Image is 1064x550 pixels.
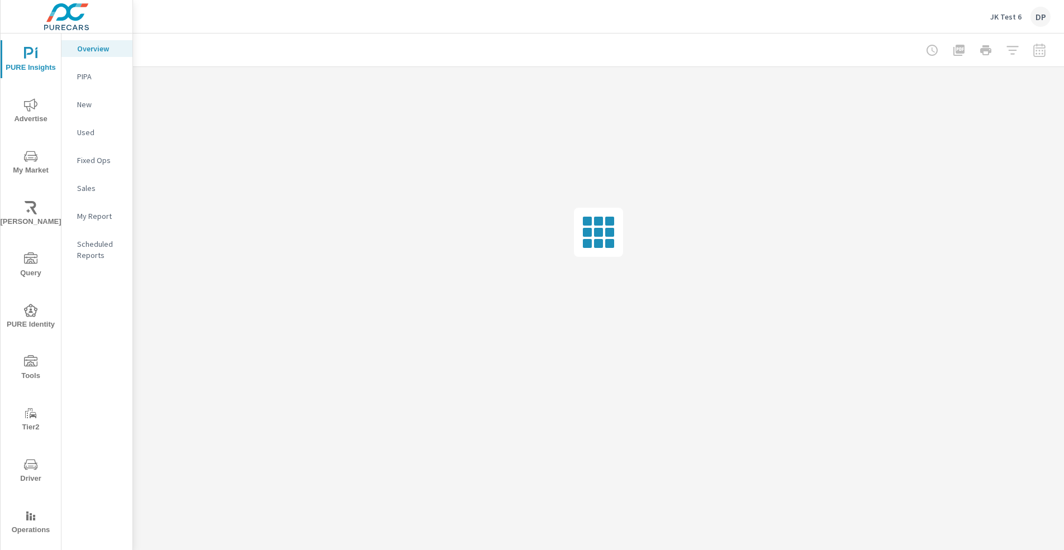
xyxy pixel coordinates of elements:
[4,47,58,74] span: PURE Insights
[61,236,132,264] div: Scheduled Reports
[77,183,123,194] p: Sales
[4,458,58,485] span: Driver
[4,355,58,382] span: Tools
[61,180,132,197] div: Sales
[77,155,123,166] p: Fixed Ops
[1030,7,1051,27] div: DP
[61,96,132,113] div: New
[61,152,132,169] div: Fixed Ops
[61,208,132,224] div: My Report
[61,124,132,141] div: Used
[61,40,132,57] div: Overview
[4,304,58,331] span: PURE Identity
[4,406,58,434] span: Tier2
[990,12,1022,22] p: JK Test 6
[77,43,123,54] p: Overview
[4,252,58,280] span: Query
[77,238,123,261] p: Scheduled Reports
[77,211,123,222] p: My Report
[4,150,58,177] span: My Market
[4,509,58,537] span: Operations
[77,99,123,110] p: New
[4,98,58,126] span: Advertise
[61,68,132,85] div: PIPA
[4,201,58,228] span: [PERSON_NAME]
[77,71,123,82] p: PIPA
[77,127,123,138] p: Used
